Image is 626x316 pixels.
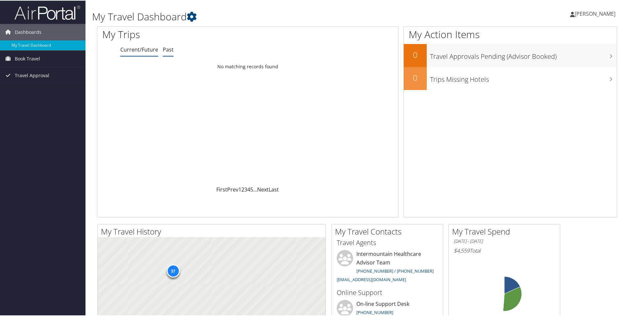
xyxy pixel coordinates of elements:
[333,249,441,284] li: Intermountain Healthcare Advisor Team
[241,185,244,192] a: 2
[269,185,279,192] a: Last
[102,27,268,41] h1: My Trips
[452,225,560,237] h2: My Travel Spend
[216,185,227,192] a: First
[454,246,469,254] span: $4,559
[244,185,247,192] a: 3
[570,3,622,23] a: [PERSON_NAME]
[166,263,180,277] div: 37
[430,71,617,83] h3: Trips Missing Hotels
[253,185,257,192] span: …
[575,10,615,17] span: [PERSON_NAME]
[404,43,617,66] a: 0Travel Approvals Pending (Advisor Booked)
[404,66,617,89] a: 0Trips Missing Hotels
[337,287,438,297] h3: Online Support
[335,225,443,237] h2: My Travel Contacts
[227,185,238,192] a: Prev
[356,309,393,315] a: [PHONE_NUMBER]
[15,50,40,66] span: Book Travel
[163,45,174,53] a: Past
[250,185,253,192] a: 5
[120,45,158,53] a: Current/Future
[454,246,555,254] h6: Total
[356,267,434,273] a: [PHONE_NUMBER] / [PHONE_NUMBER]
[247,185,250,192] a: 4
[238,185,241,192] a: 1
[337,237,438,247] h3: Travel Agents
[14,4,80,20] img: airportal-logo.png
[430,48,617,60] h3: Travel Approvals Pending (Advisor Booked)
[337,276,406,282] a: [EMAIL_ADDRESS][DOMAIN_NAME]
[454,237,555,244] h6: [DATE] - [DATE]
[15,23,41,40] span: Dashboards
[404,49,427,60] h2: 0
[97,60,398,72] td: No matching records found
[101,225,325,237] h2: My Travel History
[257,185,269,192] a: Next
[15,67,49,83] span: Travel Approval
[404,27,617,41] h1: My Action Items
[404,72,427,83] h2: 0
[92,9,445,23] h1: My Travel Dashboard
